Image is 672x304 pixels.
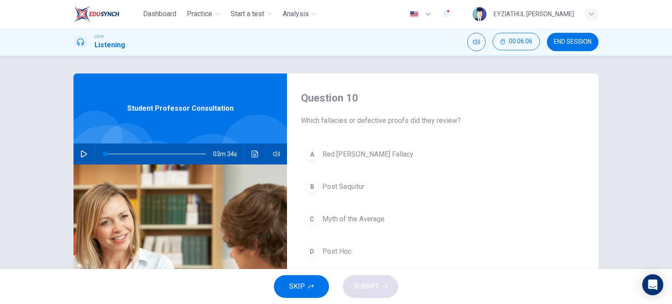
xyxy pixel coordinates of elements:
button: Practice [183,6,224,22]
span: Post Hoc [322,246,351,257]
span: 00:06:06 [509,38,532,45]
span: Which fallacies or defective proofs did they review? [301,115,584,126]
button: CMyth of the Average [301,208,584,230]
button: 00:06:06 [493,33,540,50]
span: Post Sequitur [322,182,364,192]
span: Dashboard [143,9,176,19]
span: Myth of the Average [322,214,385,224]
span: SKIP [289,280,305,293]
h4: Question 10 [301,91,584,105]
button: BPost Sequitur [301,176,584,198]
h1: Listening [94,40,125,50]
button: END SESSION [547,33,598,51]
div: Open Intercom Messenger [642,274,663,295]
div: Mute [467,33,486,51]
span: Start a test [231,9,264,19]
div: D [305,245,319,259]
button: SKIP [274,275,329,298]
button: Dashboard [140,6,180,22]
button: DPost Hoc [301,241,584,262]
button: ARed [PERSON_NAME] Fallacy [301,143,584,165]
span: CEFR [94,34,104,40]
a: EduSynch logo [73,5,140,23]
button: Click to see the audio transcription [248,143,262,164]
span: Practice [187,9,212,19]
div: EYZIATHUL [PERSON_NAME] [493,9,574,19]
div: A [305,147,319,161]
div: Hide [493,33,540,51]
button: Analysis [279,6,320,22]
img: Profile picture [472,7,486,21]
span: Red [PERSON_NAME] Fallacy [322,149,413,160]
span: END SESSION [554,38,591,45]
span: Analysis [283,9,309,19]
span: Student Professor Consultation [127,103,234,114]
img: EduSynch logo [73,5,119,23]
img: en [409,11,420,17]
div: B [305,180,319,194]
span: 03m 34s [213,143,244,164]
button: Start a test [227,6,276,22]
div: C [305,212,319,226]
